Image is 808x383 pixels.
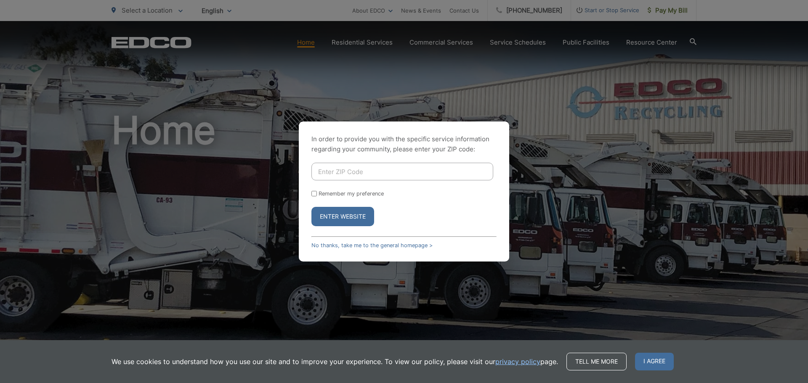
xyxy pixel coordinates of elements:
[311,134,497,154] p: In order to provide you with the specific service information regarding your community, please en...
[319,190,384,197] label: Remember my preference
[635,353,674,370] span: I agree
[311,242,433,248] a: No thanks, take me to the general homepage >
[495,357,540,367] a: privacy policy
[311,207,374,226] button: Enter Website
[566,353,627,370] a: Tell me more
[311,163,493,180] input: Enter ZIP Code
[112,357,558,367] p: We use cookies to understand how you use our site and to improve your experience. To view our pol...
